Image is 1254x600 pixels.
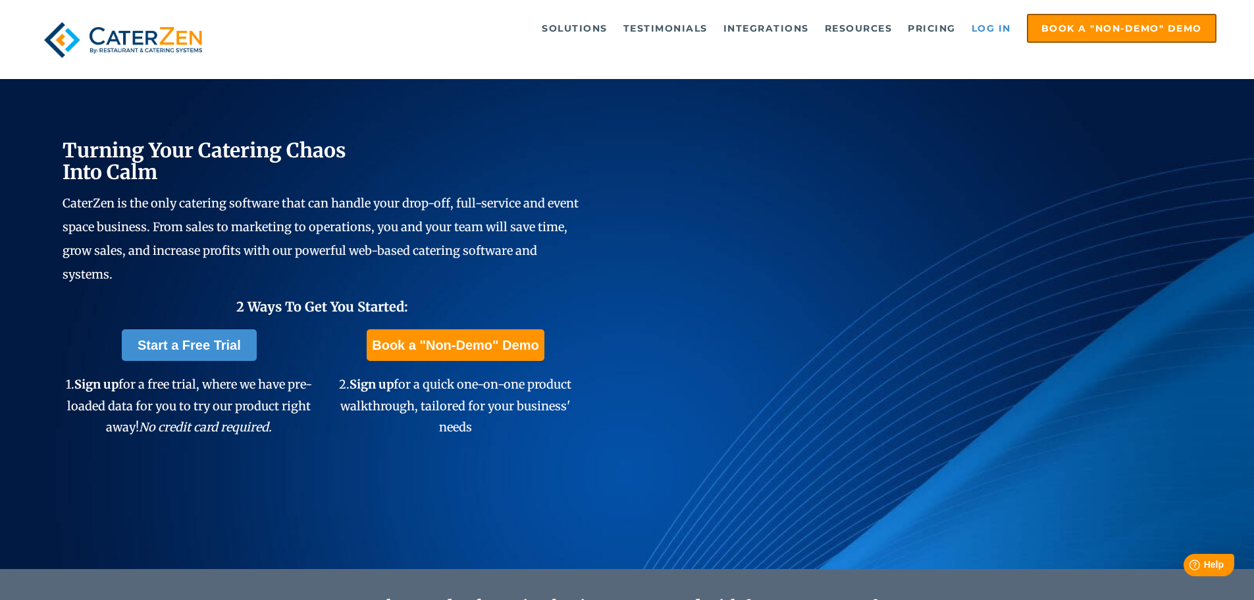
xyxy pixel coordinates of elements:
[350,377,394,392] span: Sign up
[38,14,209,66] img: caterzen
[63,196,579,282] span: CaterZen is the only catering software that can handle your drop-off, full-service and event spac...
[965,15,1018,41] a: Log in
[1027,14,1216,43] a: Book a "Non-Demo" Demo
[818,15,899,41] a: Resources
[66,377,312,435] span: 1. for a free trial, where we have pre-loaded data for you to try our product right away!
[122,329,257,361] a: Start a Free Trial
[139,420,272,435] em: No credit card required.
[339,377,571,435] span: 2. for a quick one-on-one product walkthrough, tailored for your business' needs
[74,377,118,392] span: Sign up
[236,298,408,315] span: 2 Ways To Get You Started:
[901,15,962,41] a: Pricing
[535,15,614,41] a: Solutions
[717,15,816,41] a: Integrations
[239,14,1216,43] div: Navigation Menu
[367,329,544,361] a: Book a "Non-Demo" Demo
[1137,549,1240,586] iframe: Help widget launcher
[617,15,714,41] a: Testimonials
[63,138,346,184] span: Turning Your Catering Chaos Into Calm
